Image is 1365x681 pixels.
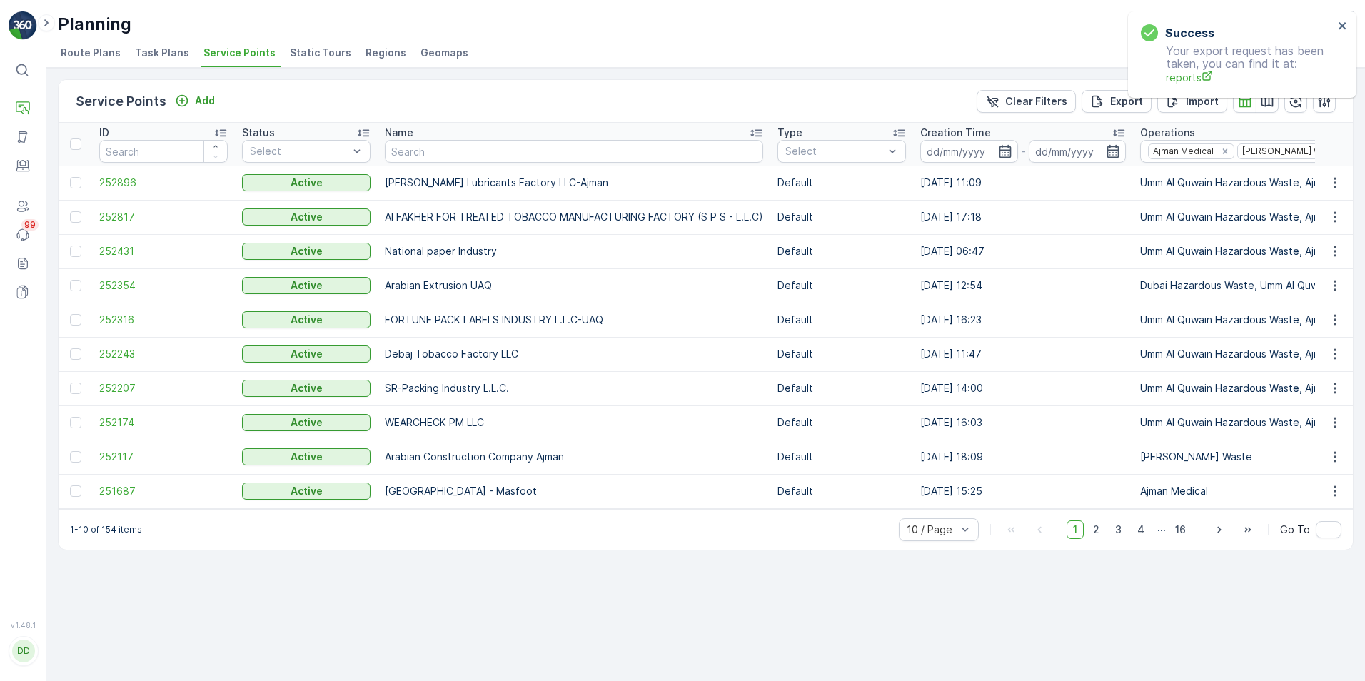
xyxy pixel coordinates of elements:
[291,450,323,464] p: Active
[242,448,371,465] button: Active
[1280,523,1310,537] span: Go To
[250,144,348,158] p: Select
[777,126,802,140] p: Type
[913,268,1133,303] td: [DATE] 12:54
[1005,94,1067,109] p: Clear Filters
[203,46,276,60] span: Service Points
[1067,520,1084,539] span: 1
[291,313,323,327] p: Active
[70,524,142,535] p: 1-10 of 154 items
[1238,144,1341,158] div: [PERSON_NAME] Waste
[99,313,228,327] a: 252316
[770,166,913,200] td: Default
[290,46,351,60] span: Static Tours
[378,337,770,371] td: Debaj Tobacco Factory LLC
[99,450,228,464] a: 252117
[913,337,1133,371] td: [DATE] 11:47
[920,126,991,140] p: Creation Time
[99,381,228,395] a: 252207
[913,234,1133,268] td: [DATE] 06:47
[58,13,131,36] p: Planning
[1166,70,1334,85] a: reports
[242,208,371,226] button: Active
[70,280,81,291] div: Toggle Row Selected
[135,46,189,60] span: Task Plans
[70,246,81,257] div: Toggle Row Selected
[1157,90,1227,113] button: Import
[70,211,81,223] div: Toggle Row Selected
[913,303,1133,337] td: [DATE] 16:23
[977,90,1076,113] button: Clear Filters
[1029,140,1127,163] input: dd/mm/yyyy
[1186,94,1219,109] p: Import
[291,484,323,498] p: Active
[1169,520,1192,539] span: 16
[770,474,913,508] td: Default
[1082,90,1152,113] button: Export
[1141,44,1334,85] p: Your export request has been taken, you can find it at:
[770,405,913,440] td: Default
[99,140,228,163] input: Search
[99,347,228,361] a: 252243
[242,380,371,397] button: Active
[770,371,913,405] td: Default
[1109,520,1128,539] span: 3
[378,474,770,508] td: [GEOGRAPHIC_DATA] - Masfoot
[242,174,371,191] button: Active
[242,483,371,500] button: Active
[70,383,81,394] div: Toggle Row Selected
[770,234,913,268] td: Default
[1110,94,1143,109] p: Export
[99,244,228,258] a: 252431
[913,440,1133,474] td: [DATE] 18:09
[1087,520,1106,539] span: 2
[242,414,371,431] button: Active
[913,371,1133,405] td: [DATE] 14:00
[1140,126,1195,140] p: Operations
[1338,20,1348,34] button: close
[385,126,413,140] p: Name
[378,200,770,234] td: Al FAKHER FOR TREATED TOBACCO MANUFACTURING FACTORY (S P S - L.L.C)
[61,46,121,60] span: Route Plans
[169,92,221,109] button: Add
[291,244,323,258] p: Active
[70,485,81,497] div: Toggle Row Selected
[242,311,371,328] button: Active
[785,144,884,158] p: Select
[291,415,323,430] p: Active
[385,140,763,163] input: Search
[99,278,228,293] a: 252354
[770,337,913,371] td: Default
[378,371,770,405] td: SR-Packing Industry L.L.C.
[420,46,468,60] span: Geomaps
[291,347,323,361] p: Active
[99,126,109,140] p: ID
[291,278,323,293] p: Active
[366,46,406,60] span: Regions
[70,348,81,360] div: Toggle Row Selected
[913,405,1133,440] td: [DATE] 16:03
[1021,143,1026,160] p: -
[242,126,275,140] p: Status
[9,632,37,670] button: DD
[24,219,36,231] p: 99
[99,484,228,498] a: 251687
[70,314,81,326] div: Toggle Row Selected
[99,176,228,190] a: 252896
[378,303,770,337] td: FORTUNE PACK LABELS INDUSTRY L.L.C-UAQ
[70,417,81,428] div: Toggle Row Selected
[12,640,35,662] div: DD
[378,268,770,303] td: Arabian Extrusion UAQ
[9,621,37,630] span: v 1.48.1
[770,303,913,337] td: Default
[195,94,215,108] p: Add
